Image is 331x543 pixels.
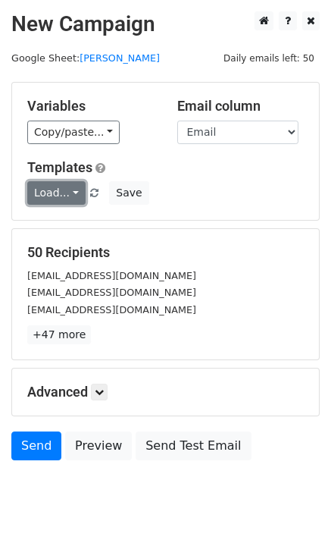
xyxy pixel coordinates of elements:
[27,244,304,261] h5: 50 Recipients
[218,50,320,67] span: Daily emails left: 50
[11,11,320,37] h2: New Campaign
[27,159,92,175] a: Templates
[27,181,86,205] a: Load...
[136,432,251,460] a: Send Test Email
[80,52,160,64] a: [PERSON_NAME]
[27,304,196,315] small: [EMAIL_ADDRESS][DOMAIN_NAME]
[109,181,148,205] button: Save
[11,52,160,64] small: Google Sheet:
[27,98,155,115] h5: Variables
[27,384,304,400] h5: Advanced
[27,121,120,144] a: Copy/paste...
[177,98,304,115] h5: Email column
[27,270,196,281] small: [EMAIL_ADDRESS][DOMAIN_NAME]
[27,325,91,344] a: +47 more
[27,287,196,298] small: [EMAIL_ADDRESS][DOMAIN_NAME]
[218,52,320,64] a: Daily emails left: 50
[11,432,61,460] a: Send
[65,432,132,460] a: Preview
